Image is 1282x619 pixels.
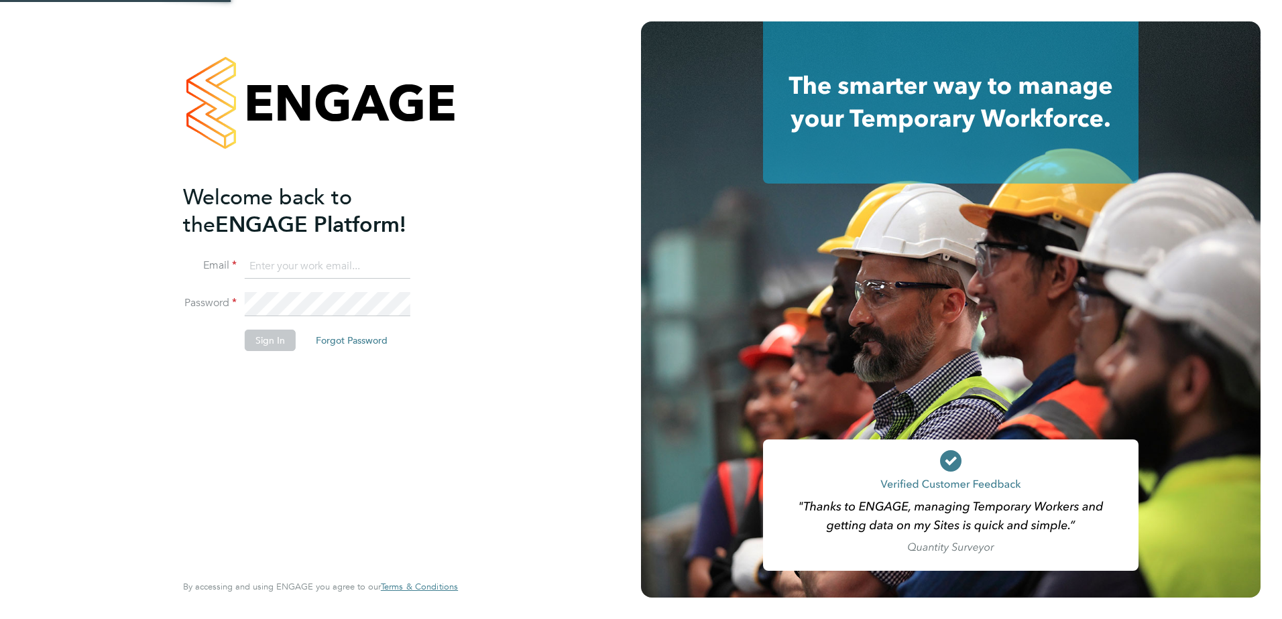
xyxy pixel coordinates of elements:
h2: ENGAGE Platform! [183,184,445,238]
span: Welcome back to the [183,184,352,238]
a: Terms & Conditions [381,581,458,592]
button: Sign In [245,330,296,351]
label: Password [183,296,237,310]
button: Forgot Password [305,330,398,351]
input: Enter your work email... [245,255,410,279]
label: Email [183,259,237,273]
span: By accessing and using ENGAGE you agree to our [183,581,458,592]
span: Terms & Conditions [381,581,458,592]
